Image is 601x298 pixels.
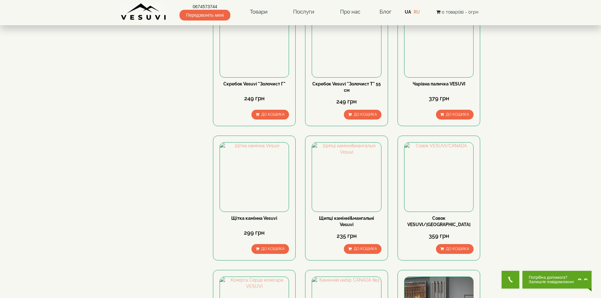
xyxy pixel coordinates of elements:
[405,9,411,15] a: UA
[404,143,473,211] img: Совок VESUVI/CANADA
[436,110,474,120] button: До кошика
[312,81,381,93] a: Скребок Vesuvi "Золочист Т" 55 см
[231,216,277,221] a: Щітка камінна Vesuvi
[319,216,374,227] a: Щипці камінні&мангальні Vesuvi
[354,112,377,117] span: До кошика
[251,110,289,120] button: До кошика
[529,280,574,284] span: Залиште повідомлення
[287,5,321,19] a: Послуги
[180,3,230,10] a: 0674573744
[442,9,478,15] span: 0 товар(ів) - 0грн
[414,9,420,15] a: RU
[434,9,480,15] button: 0 товар(ів) - 0грн
[251,244,289,254] button: До кошика
[407,216,470,227] a: Совок VESUVI/[GEOGRAPHIC_DATA]
[413,81,465,86] a: Чарівна паличка VESUVI
[261,247,285,251] span: До кошика
[502,271,519,289] button: Get Call button
[354,247,377,251] span: До кошика
[312,9,381,77] img: Скребок Vesuvi "Золочист Т" 55 см
[244,5,274,19] a: Товари
[522,271,592,289] button: Chat button
[312,232,381,240] div: 235 грн
[121,3,167,20] img: Завод VESUVI
[334,5,367,19] a: Про нас
[446,247,469,251] span: До кошика
[344,110,381,120] button: До кошика
[220,9,289,77] img: Скребок Vesuvi "Золочист Г"
[220,94,289,102] div: 249 грн
[529,275,574,280] span: Потрібна допомога?
[436,244,474,254] button: До кошика
[261,112,285,117] span: До кошика
[220,143,289,211] img: Щітка камінна Vesuvi
[344,244,381,254] button: До кошика
[312,143,381,211] img: Щипці камінні&мангальні Vesuvi
[404,232,474,240] div: 359 грн
[380,9,392,15] a: Блог
[404,9,473,77] img: Чарівна паличка VESUVI
[180,10,230,20] span: Передзвоніть мені
[220,229,289,237] div: 299 грн
[404,94,474,102] div: 379 грн
[446,112,469,117] span: До кошика
[312,97,381,106] div: 249 грн
[223,81,286,86] a: Скребок Vesuvi "Золочист Г"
